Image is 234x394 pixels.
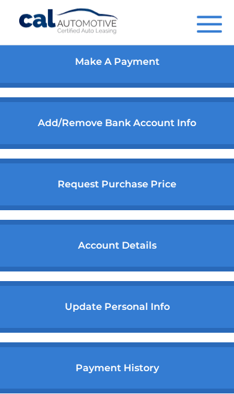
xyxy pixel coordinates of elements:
button: Menu [197,16,222,35]
a: Cal Automotive [18,8,120,38]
